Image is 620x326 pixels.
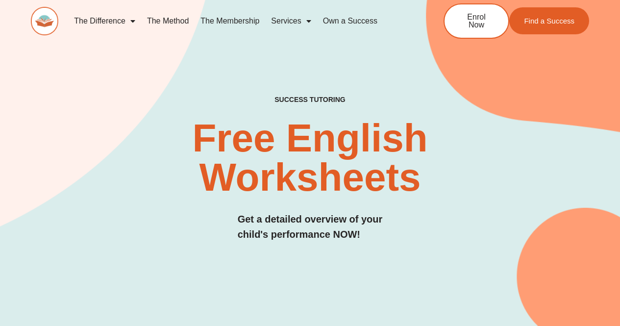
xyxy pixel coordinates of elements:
[195,10,265,32] a: The Membership
[509,7,589,34] a: Find a Success
[68,10,411,32] nav: Menu
[141,10,195,32] a: The Method
[227,96,393,104] h4: SUCCESS TUTORING​
[126,119,494,197] h2: Free English Worksheets​
[444,3,509,39] a: Enrol Now
[238,212,383,242] h3: Get a detailed overview of your child's performance NOW!
[317,10,383,32] a: Own a Success
[68,10,141,32] a: The Difference
[459,13,494,29] span: Enrol Now
[524,17,574,25] span: Find a Success
[265,10,317,32] a: Services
